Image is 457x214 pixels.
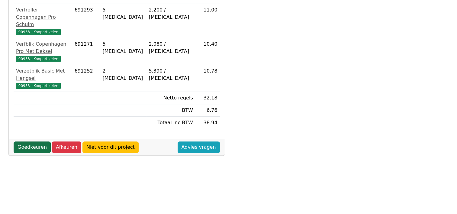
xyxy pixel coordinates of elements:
div: 2 [MEDICAL_DATA] [103,67,144,82]
a: Afkeuren [52,141,81,153]
td: BTW [146,104,195,117]
td: 32.18 [195,92,220,104]
td: 691271 [72,38,100,65]
a: Verzetblik Basic Met Hengsel90953 - Koopartikelen [16,67,70,89]
span: 90953 - Koopartikelen [16,56,61,62]
a: Verfroller Copenhagen Pro Schuim90953 - Koopartikelen [16,6,70,35]
td: 10.78 [195,65,220,92]
div: Verfblik Copenhagen Pro Met Deksel [16,41,70,55]
div: Verzetblik Basic Met Hengsel [16,67,70,82]
td: 6.76 [195,104,220,117]
div: 5.390 / [MEDICAL_DATA] [149,67,193,82]
td: 11.00 [195,4,220,38]
div: 5 [MEDICAL_DATA] [103,6,144,21]
div: 5 [MEDICAL_DATA] [103,41,144,55]
span: 90953 - Koopartikelen [16,29,61,35]
td: 691252 [72,65,100,92]
td: 691293 [72,4,100,38]
span: 90953 - Koopartikelen [16,83,61,89]
td: Netto regels [146,92,195,104]
a: Goedkeuren [14,141,51,153]
div: Verfroller Copenhagen Pro Schuim [16,6,70,28]
td: Totaal inc BTW [146,117,195,129]
a: Verfblik Copenhagen Pro Met Deksel90953 - Koopartikelen [16,41,70,62]
td: 38.94 [195,117,220,129]
a: Niet voor dit project [82,141,139,153]
a: Advies vragen [178,141,220,153]
td: 10.40 [195,38,220,65]
div: 2.200 / [MEDICAL_DATA] [149,6,193,21]
div: 2.080 / [MEDICAL_DATA] [149,41,193,55]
